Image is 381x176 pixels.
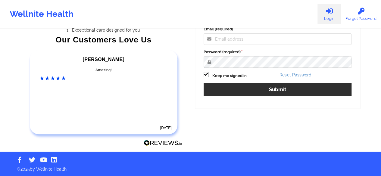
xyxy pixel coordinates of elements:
[25,37,182,43] div: Our Customers Love Us
[204,83,352,96] button: Submit
[144,140,182,148] a: Reviews.io Logo
[204,33,352,45] input: Email address
[204,26,352,32] label: Email (required)
[317,4,341,24] a: Login
[40,67,167,73] div: Amazing!
[144,140,182,146] img: Reviews.io Logo
[341,4,381,24] a: Forgot Password
[160,126,172,130] time: [DATE]
[83,57,124,62] span: [PERSON_NAME]
[212,73,247,79] label: Keep me signed in
[13,162,368,172] p: © 2025 by Wellnite Health
[204,49,352,55] label: Password (required)
[30,28,182,32] li: Exceptional care designed for you.
[280,73,311,77] a: Reset Password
